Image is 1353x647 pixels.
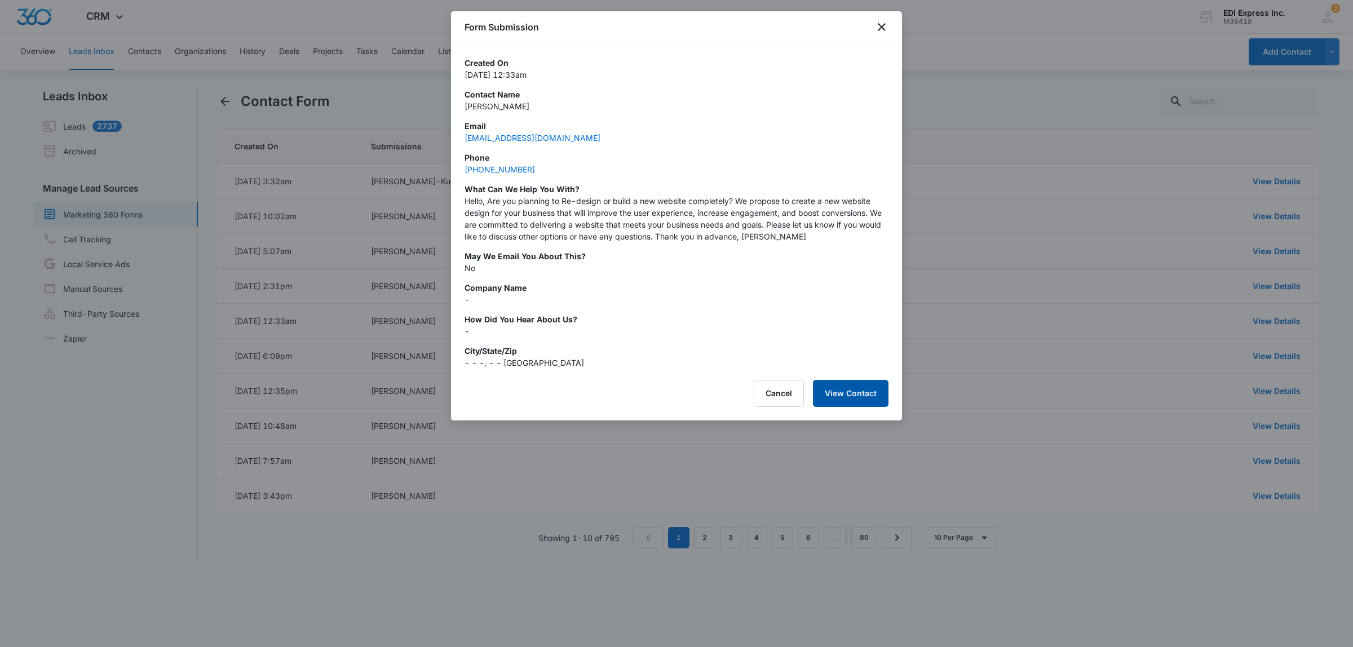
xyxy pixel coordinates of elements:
[465,325,888,337] p: -
[465,313,888,325] p: How did you hear about us?
[465,100,888,112] p: [PERSON_NAME]
[465,88,888,100] p: Contact Name
[465,152,888,163] p: Phone
[465,165,535,174] a: [PHONE_NUMBER]
[465,133,600,143] a: [EMAIL_ADDRESS][DOMAIN_NAME]
[754,380,804,407] button: Cancel
[813,380,888,407] button: View Contact
[465,69,888,81] p: [DATE] 12:33am
[465,250,888,262] p: May we email you about this?
[465,282,888,294] p: Company Name
[465,262,888,274] p: No
[465,357,888,369] p: - - -, - - [GEOGRAPHIC_DATA]
[465,195,888,242] p: Hello, Are you planning to Re-design or build a new website completely? We propose to create a ne...
[465,120,888,132] p: Email
[875,20,888,34] button: close
[465,57,888,69] p: Created On
[465,294,888,305] p: -
[465,345,888,357] p: City/State/Zip
[465,183,888,195] p: What can we help you with?
[465,20,539,34] h1: Form Submission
